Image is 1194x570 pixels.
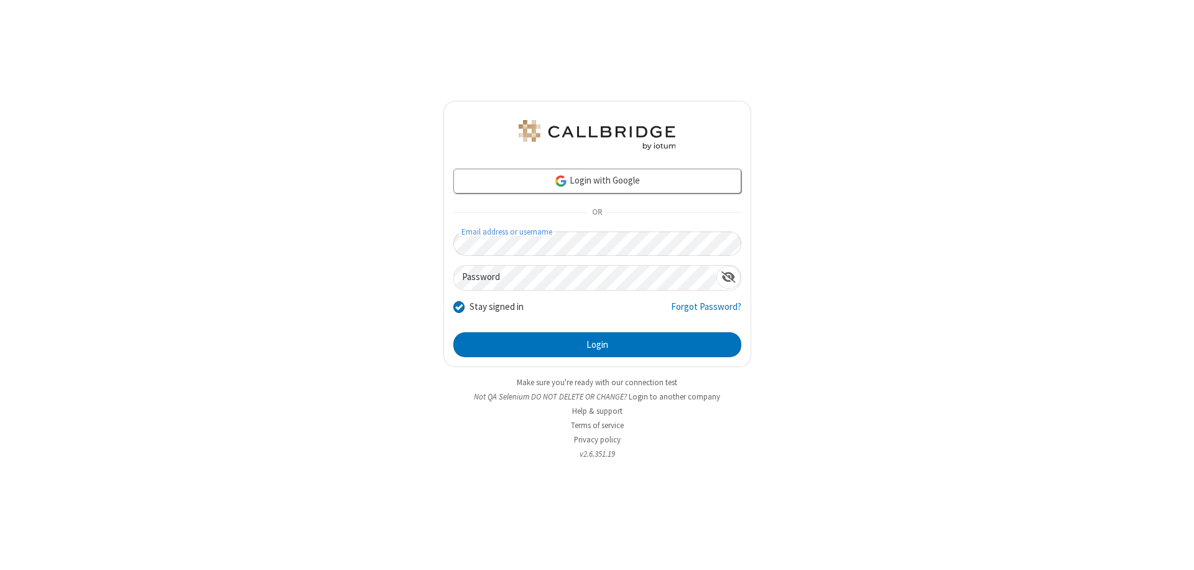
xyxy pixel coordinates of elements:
img: google-icon.png [554,174,568,188]
a: Forgot Password? [671,300,741,324]
li: v2.6.351.19 [443,448,751,460]
button: Login [453,332,741,357]
div: Show password [716,266,741,289]
input: Email address or username [453,231,741,256]
a: Login with Google [453,169,741,194]
img: QA Selenium DO NOT DELETE OR CHANGE [516,120,678,150]
li: Not QA Selenium DO NOT DELETE OR CHANGE? [443,391,751,403]
input: Password [454,266,716,290]
a: Privacy policy [574,434,621,445]
a: Terms of service [571,420,624,431]
button: Login to another company [629,391,720,403]
label: Stay signed in [470,300,524,314]
a: Make sure you're ready with our connection test [517,377,677,388]
span: OR [587,204,607,222]
a: Help & support [572,406,622,416]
